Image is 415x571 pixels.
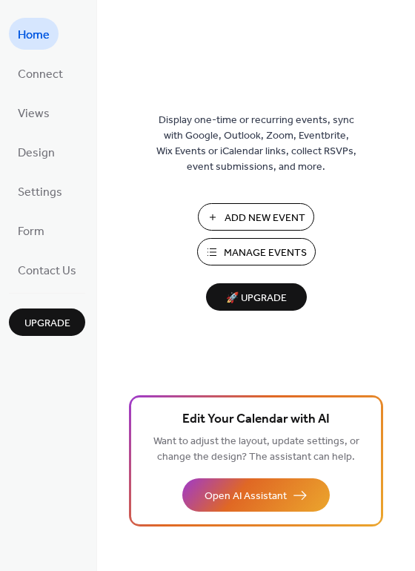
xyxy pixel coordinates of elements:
[215,288,298,308] span: 🚀 Upgrade
[9,308,85,336] button: Upgrade
[225,211,305,226] span: Add New Event
[9,214,53,246] a: Form
[9,136,64,168] a: Design
[18,142,55,165] span: Design
[205,489,287,504] span: Open AI Assistant
[182,409,330,430] span: Edit Your Calendar with AI
[197,238,316,265] button: Manage Events
[18,102,50,125] span: Views
[9,175,71,207] a: Settings
[156,113,356,175] span: Display one-time or recurring events, sync with Google, Outlook, Zoom, Eventbrite, Wix Events or ...
[18,220,44,243] span: Form
[24,316,70,331] span: Upgrade
[18,63,63,86] span: Connect
[18,260,76,283] span: Contact Us
[9,254,85,285] a: Contact Us
[9,18,59,50] a: Home
[153,432,359,467] span: Want to adjust the layout, update settings, or change the design? The assistant can help.
[224,245,307,261] span: Manage Events
[18,181,62,204] span: Settings
[18,24,50,47] span: Home
[9,96,59,128] a: Views
[206,283,307,311] button: 🚀 Upgrade
[198,203,314,231] button: Add New Event
[9,57,72,89] a: Connect
[182,478,330,512] button: Open AI Assistant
